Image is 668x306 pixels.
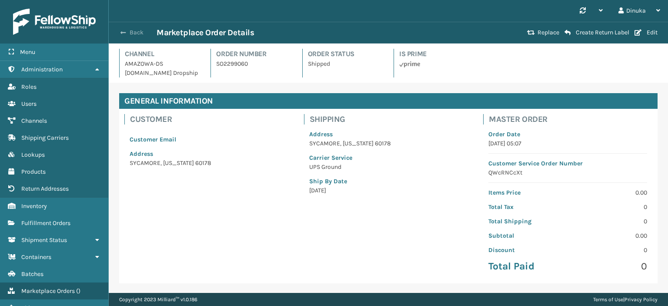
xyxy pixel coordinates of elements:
[488,139,647,148] p: [DATE] 05:07
[593,293,658,306] div: |
[21,185,69,192] span: Return Addresses
[21,253,51,261] span: Containers
[573,231,647,240] p: 0.00
[625,296,658,303] a: Privacy Policy
[125,59,200,77] p: AMAZOWA-DS [DOMAIN_NAME] Dropship
[21,219,70,227] span: Fulfillment Orders
[488,130,647,139] p: Order Date
[488,231,562,240] p: Subtotal
[21,117,47,124] span: Channels
[76,287,80,295] span: ( )
[310,114,473,124] h4: Shipping
[21,134,69,141] span: Shipping Carriers
[13,9,96,35] img: logo
[21,236,67,244] span: Shipment Status
[130,150,153,158] span: Address
[21,151,45,158] span: Lookups
[130,135,288,144] p: Customer Email
[21,168,46,175] span: Products
[488,245,562,255] p: Discount
[21,202,47,210] span: Inventory
[309,139,468,148] p: SYCAMORE , [US_STATE] 60178
[573,260,647,273] p: 0
[309,177,468,186] p: Ship By Date
[21,100,37,108] span: Users
[119,293,197,306] p: Copyright 2023 Milliard™ v 1.0.186
[488,217,562,226] p: Total Shipping
[488,159,647,168] p: Customer Service Order Number
[216,59,291,68] p: SO2299060
[309,162,468,171] p: UPS Ground
[125,49,200,59] h4: Channel
[562,29,632,37] button: Create Return Label
[527,30,535,36] i: Replace
[489,114,652,124] h4: Master Order
[488,202,562,212] p: Total Tax
[308,59,383,68] p: Shipped
[573,202,647,212] p: 0
[488,168,647,177] p: QWcRNCcXt
[564,29,571,36] i: Create Return Label
[524,29,562,37] button: Replace
[21,66,63,73] span: Administration
[119,93,658,109] h4: General Information
[635,30,641,36] i: Edit
[309,186,468,195] p: [DATE]
[157,27,254,38] h3: Marketplace Order Details
[593,296,623,303] a: Terms of Use
[216,49,291,59] h4: Order Number
[21,270,43,278] span: Batches
[309,131,333,138] span: Address
[117,29,157,37] button: Back
[130,158,288,168] p: SYCAMORE , [US_STATE] 60178
[130,114,294,124] h4: Customer
[309,153,468,162] p: Carrier Service
[573,217,647,226] p: 0
[573,188,647,197] p: 0.00
[632,29,660,37] button: Edit
[21,83,37,91] span: Roles
[20,48,35,56] span: Menu
[308,49,383,59] h4: Order Status
[21,287,75,295] span: Marketplace Orders
[488,260,562,273] p: Total Paid
[399,49,474,59] h4: Is Prime
[488,188,562,197] p: Items Price
[573,245,647,255] p: 0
